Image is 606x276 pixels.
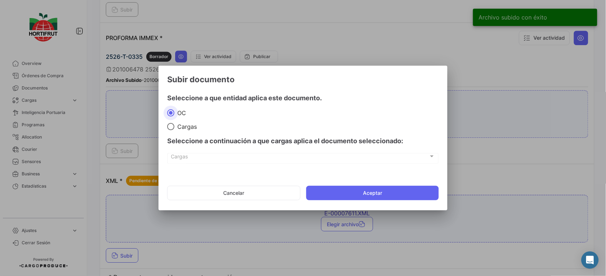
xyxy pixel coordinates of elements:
[167,93,439,103] h4: Seleccione a que entidad aplica este documento.
[306,186,439,200] button: Aceptar
[167,136,439,146] h4: Seleccione a continuación a que cargas aplica el documento seleccionado:
[581,251,599,269] div: Abrir Intercom Messenger
[171,155,429,161] span: Cargas
[174,123,197,130] span: Cargas
[167,74,439,84] h3: Subir documento
[167,186,300,200] button: Cancelar
[174,109,186,117] span: OC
